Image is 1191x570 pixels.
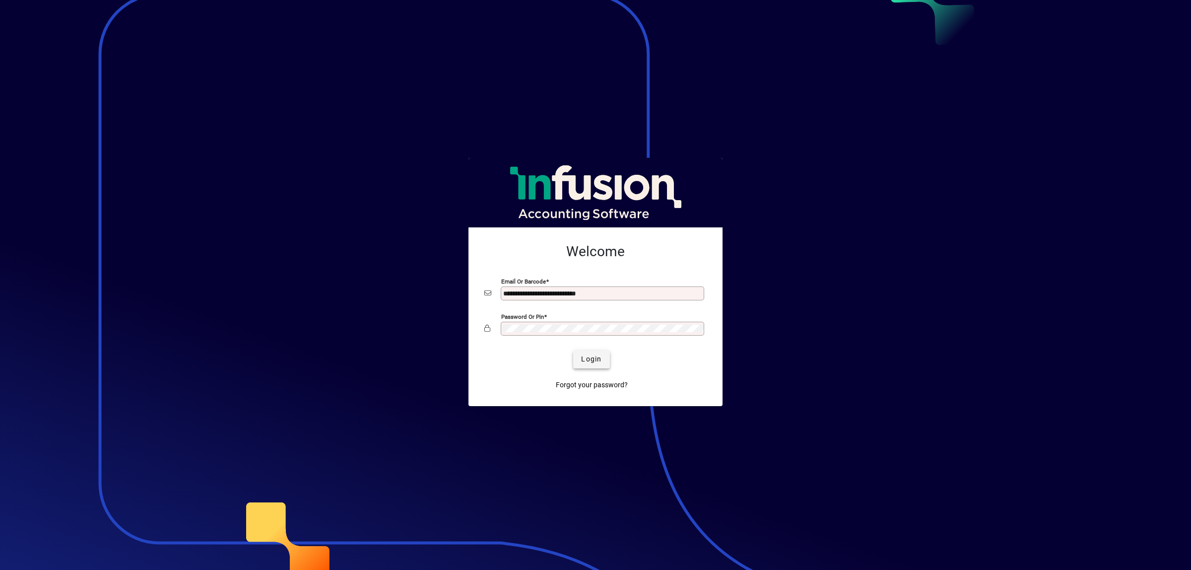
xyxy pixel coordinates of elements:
[484,243,707,260] h2: Welcome
[581,354,601,364] span: Login
[556,380,628,390] span: Forgot your password?
[573,351,609,368] button: Login
[501,313,544,320] mat-label: Password or Pin
[552,376,632,394] a: Forgot your password?
[501,278,546,285] mat-label: Email or Barcode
